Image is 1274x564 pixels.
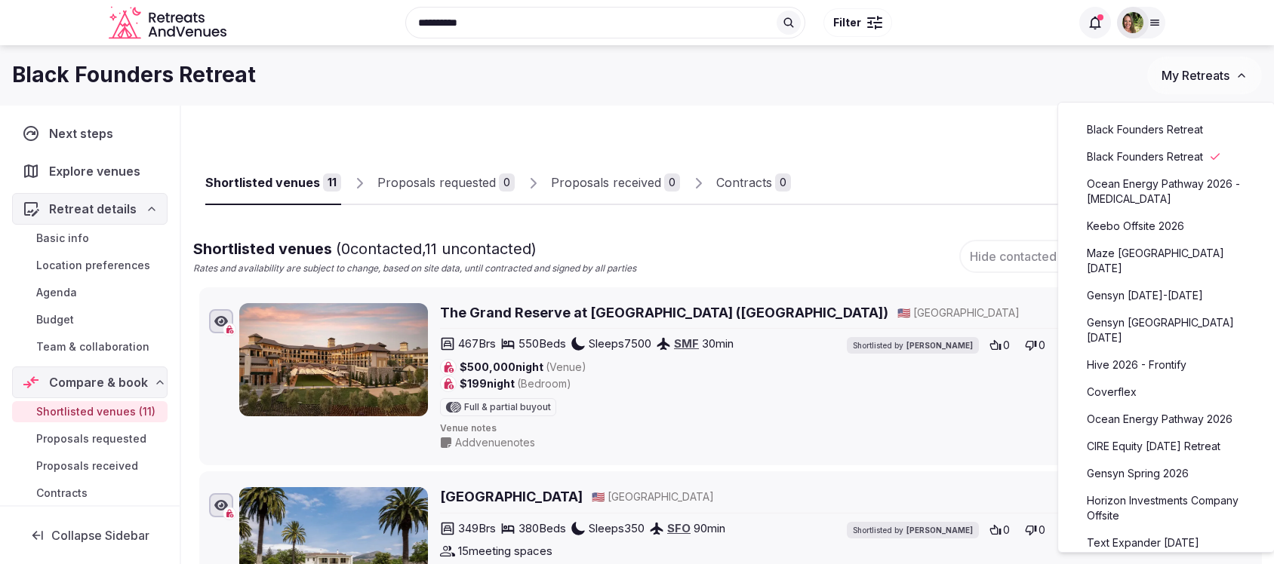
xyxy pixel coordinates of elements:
span: My Retreats [1162,68,1229,83]
a: Contracts [12,483,168,504]
span: 🇺🇸 [897,306,910,319]
button: 🇺🇸 [592,489,605,504]
span: Compare & book [49,373,148,391]
a: SFO [667,521,691,535]
h2: The Grand Reserve at [GEOGRAPHIC_DATA] ([GEOGRAPHIC_DATA]) [440,303,888,322]
span: Explore venues [49,162,146,180]
a: Coverflex [1073,380,1259,404]
a: Gensyn [GEOGRAPHIC_DATA] [DATE] [1073,311,1259,350]
button: 🇺🇸 [897,305,910,320]
a: Gensyn [DATE]-[DATE] [1073,284,1259,308]
span: Agenda [36,285,77,300]
span: Contracts [36,486,88,501]
a: Hive 2026 - Frontify [1073,353,1259,377]
span: [GEOGRAPHIC_DATA] [608,489,714,504]
a: Proposals received0 [551,161,680,205]
span: $500,000 night [460,360,586,375]
span: 349 Brs [458,520,496,536]
a: Black Founders Retreat [1073,145,1259,169]
span: 🇺🇸 [592,490,605,503]
h1: Black Founders Retreat [12,60,256,90]
a: Black Founders Retreat [1073,118,1259,142]
img: Shay Tippie [1122,12,1143,33]
button: Filter [823,8,892,37]
a: Contracts0 [716,161,791,205]
div: Proposals requested [377,173,496,192]
span: Proposals requested [36,431,146,446]
button: 0 [985,335,1014,356]
span: [GEOGRAPHIC_DATA] [913,305,1020,320]
div: Contracts [716,173,772,192]
a: Horizon Investments Company Offsite [1073,489,1259,528]
span: 30 min [702,336,734,351]
span: Shortlisted venues (11) [36,404,155,419]
a: Location preferences [12,255,168,276]
div: 0 [499,173,515,192]
span: 467 Brs [458,336,496,351]
a: Agenda [12,282,168,303]
span: 15 meeting spaces [458,543,552,559]
span: 90 min [694,520,725,536]
a: Budget [12,309,168,330]
a: CIRE Equity [DATE] Retreat [1073,434,1259,458]
a: Team & collaboration [12,336,168,357]
div: Shortlisted by [847,522,979,538]
span: 0 [1039,338,1045,353]
a: Keebo Offsite 2026 [1073,214,1259,238]
a: Next steps [12,118,168,149]
a: Shortlisted venues (11) [12,401,168,422]
span: ( 0 contacted, 11 uncontacted) [336,240,537,258]
span: [PERSON_NAME] [906,340,973,351]
div: Shortlisted by [847,337,979,354]
a: Gensyn Spring 2026 [1073,461,1259,486]
a: Visit the homepage [109,6,229,40]
button: 0 [1020,520,1050,541]
a: [GEOGRAPHIC_DATA] [440,487,583,506]
span: (Venue) [546,360,586,373]
span: Retreat details [49,200,137,218]
div: 0 [775,173,791,192]
span: 380 Beds [519,520,566,536]
button: My Retreats [1147,57,1262,94]
a: Maze [GEOGRAPHIC_DATA] [DATE] [1073,241,1259,280]
span: 550 Beds [519,336,566,351]
a: Proposals received [12,455,168,477]
span: (Bedroom) [517,377,571,390]
span: Hide contacted venues [970,249,1101,264]
span: Full & partial buyout [464,403,551,412]
a: Proposals requested0 [377,161,515,205]
a: Text Expander [DATE] [1073,531,1259,555]
span: 0 [1003,523,1010,538]
a: Ocean Energy Pathway 2026 [1073,407,1259,431]
span: Proposals received [36,458,138,474]
svg: Retreats and Venues company logo [109,6,229,40]
span: Sleeps 350 [589,520,645,536]
span: [PERSON_NAME] [906,525,973,535]
img: The Grand Reserve at The Meritage (Vista Collina Resort) [239,303,428,416]
span: Venue notes [440,422,1252,435]
a: SMF [674,336,699,351]
span: $199 night [460,376,571,391]
button: Collapse Sidebar [12,519,168,552]
a: Explore venues [12,155,168,187]
span: Filter [833,15,861,30]
span: Next steps [49,124,119,143]
span: Team & collaboration [36,339,149,354]
a: Shortlisted venues11 [205,161,341,205]
div: Shortlisted venues [205,173,320,192]
span: Location preferences [36,258,150,273]
a: Proposals requested [12,428,168,449]
div: 11 [323,173,341,192]
span: Add venue notes [455,435,535,450]
span: 0 [1039,523,1045,538]
span: 0 [1003,338,1010,353]
p: Rates and availability are subject to change, based on site data, until contracted and signed by ... [193,262,636,275]
span: Collapse Sidebar [51,528,149,543]
a: Basic info [12,228,168,249]
button: 0 [985,520,1014,541]
div: Proposals received [551,173,661,192]
a: Ocean Energy Pathway 2026 - [MEDICAL_DATA] [1073,172,1259,211]
button: 0 [1020,335,1050,356]
span: Basic info [36,231,89,246]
